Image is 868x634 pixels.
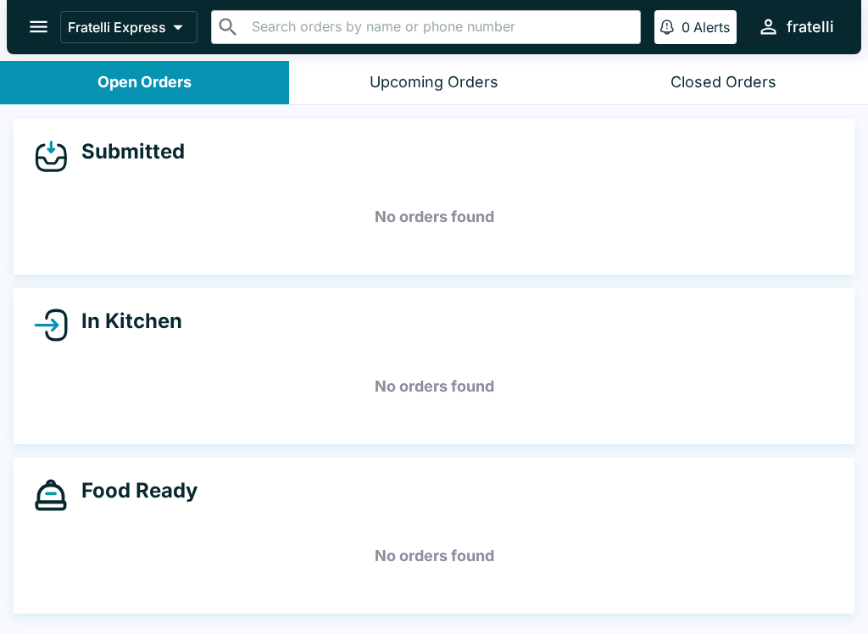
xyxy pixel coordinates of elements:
[682,19,690,36] p: 0
[670,73,776,92] div: Closed Orders
[370,73,498,92] div: Upcoming Orders
[693,19,730,36] p: Alerts
[68,19,166,36] p: Fratelli Express
[68,478,198,503] h4: Food Ready
[34,526,834,587] h5: No orders found
[97,73,192,92] div: Open Orders
[68,139,185,164] h4: Submitted
[68,309,182,334] h4: In Kitchen
[750,8,841,45] button: fratelli
[247,15,633,39] input: Search orders by name or phone number
[34,356,834,417] h5: No orders found
[787,17,834,37] div: fratelli
[17,5,60,48] button: open drawer
[60,11,198,43] button: Fratelli Express
[34,186,834,247] h5: No orders found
